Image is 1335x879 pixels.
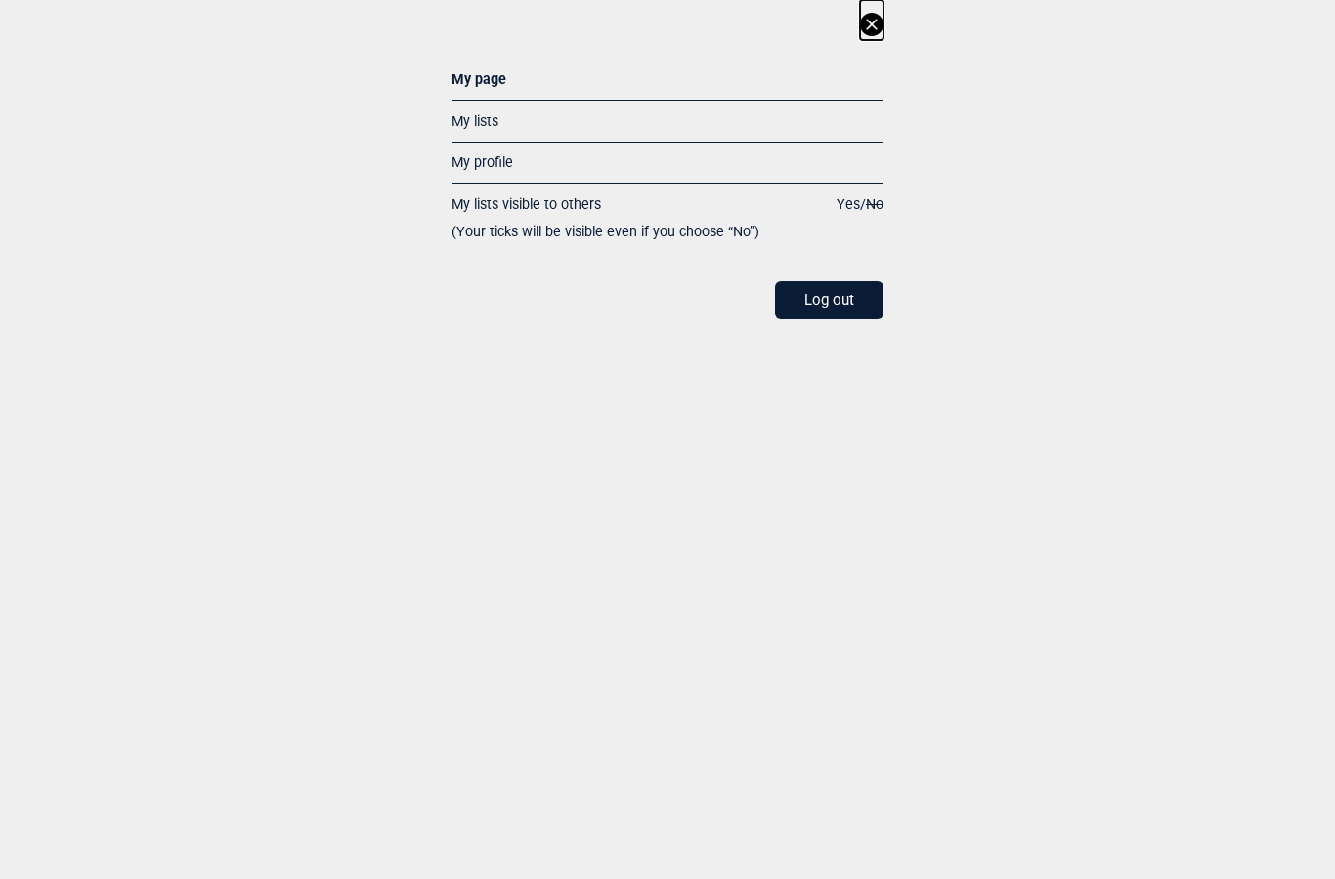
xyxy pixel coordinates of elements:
div: My page [452,65,883,100]
span: / [837,190,883,219]
button: Log out [775,281,883,319]
span: My lists visible to others [452,190,601,219]
a: My profile [452,154,513,170]
span: Yes [837,196,860,212]
span: No [866,196,883,212]
a: My lists [452,113,498,129]
span: (Your ticks will be visible even if you choose “No”) [452,218,883,246]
